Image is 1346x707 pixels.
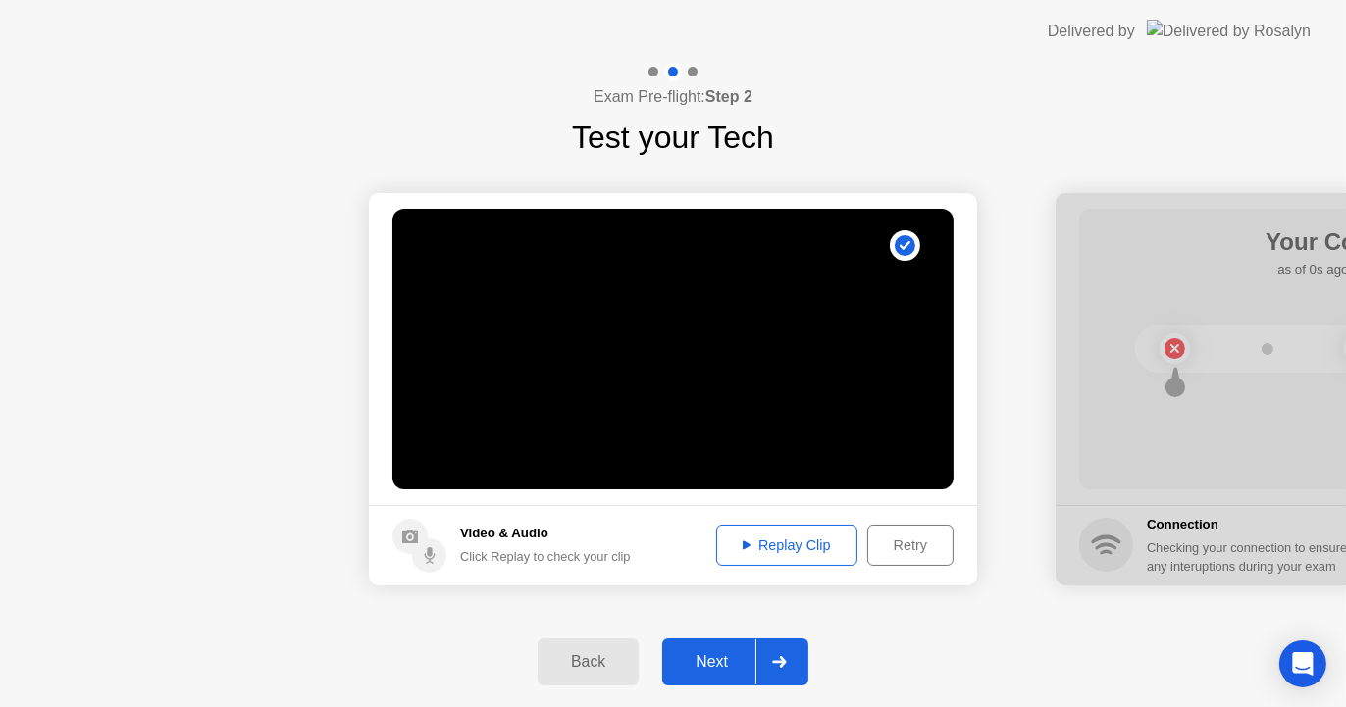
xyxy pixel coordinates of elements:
img: Delivered by Rosalyn [1147,20,1311,42]
h1: Test your Tech [572,114,774,161]
button: Replay Clip [716,525,857,566]
div: Click Replay to check your clip [460,547,631,566]
div: Delivered by [1048,20,1135,43]
div: Replay Clip [723,537,851,553]
b: Step 2 [705,88,752,105]
div: Open Intercom Messenger [1279,640,1326,687]
div: Next [668,653,755,671]
button: Next [662,638,808,685]
h4: Exam Pre-flight: [594,85,752,109]
button: Back [538,638,639,685]
h5: Video & Audio [460,524,631,543]
div: Back [544,653,633,671]
button: Retry [867,525,954,566]
div: Retry [874,537,947,553]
